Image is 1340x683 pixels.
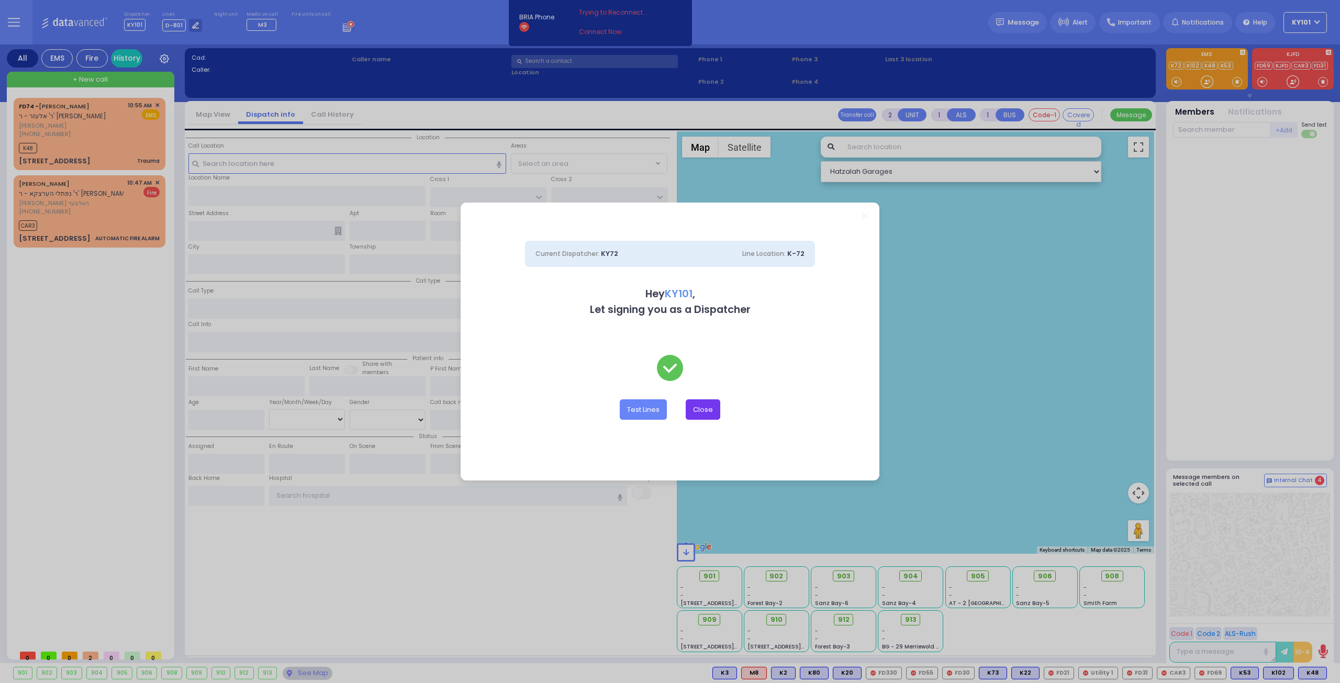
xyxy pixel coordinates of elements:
b: Let signing you as a Dispatcher [590,303,751,317]
b: Hey , [645,287,695,301]
img: check-green.svg [657,355,683,381]
span: KY101 [665,287,693,301]
span: Current Dispatcher: [535,249,599,258]
span: Line Location: [742,249,786,258]
button: Test Lines [620,399,667,419]
span: KY72 [601,249,618,259]
button: Close [686,399,720,419]
span: K-72 [787,249,805,259]
a: Close [862,213,867,219]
